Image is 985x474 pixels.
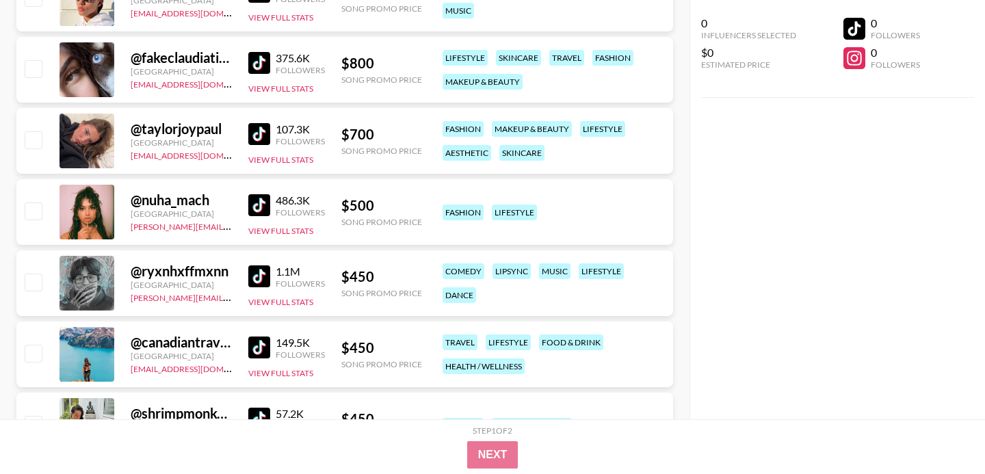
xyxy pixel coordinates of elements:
div: $ 800 [341,55,422,72]
div: $ 500 [341,197,422,214]
div: Influencers Selected [701,30,796,40]
button: View Full Stats [248,83,313,94]
div: @ nuha_mach [131,192,232,209]
a: [PERSON_NAME][EMAIL_ADDRESS][DOMAIN_NAME] [131,219,333,232]
div: Step 1 of 2 [473,425,512,436]
a: [EMAIL_ADDRESS][DOMAIN_NAME] [131,77,268,90]
div: health / wellness [443,358,525,374]
a: [EMAIL_ADDRESS][DOMAIN_NAME] [131,361,268,374]
div: lifestyle [580,121,625,137]
div: Followers [871,30,920,40]
button: View Full Stats [248,155,313,165]
div: @ taylorjoypaul [131,120,232,137]
div: music [443,3,474,18]
a: [PERSON_NAME][EMAIL_ADDRESS][DOMAIN_NAME] [131,290,333,303]
div: Song Promo Price [341,3,422,14]
a: [EMAIL_ADDRESS][DOMAIN_NAME] [131,148,268,161]
div: $ 700 [341,126,422,143]
div: 57.2K [276,407,325,421]
div: fashion [443,121,484,137]
div: makeup & beauty [443,74,523,90]
div: [GEOGRAPHIC_DATA] [131,209,232,219]
div: Estimated Price [701,60,796,70]
div: Song Promo Price [341,288,422,298]
div: 0 [701,16,796,30]
div: makeup & beauty [492,121,572,137]
div: music [539,263,570,279]
div: fashion [443,418,484,434]
img: TikTok [248,408,270,430]
div: skincare [499,145,544,161]
div: comedy [443,263,484,279]
div: @ fakeclaudiatihan [131,49,232,66]
div: Followers [276,278,325,289]
div: [GEOGRAPHIC_DATA] [131,66,232,77]
div: 0 [871,16,920,30]
img: TikTok [248,194,270,216]
div: lifestyle [492,205,537,220]
div: Song Promo Price [341,75,422,85]
button: Next [467,441,518,469]
div: Followers [276,65,325,75]
div: $ 450 [341,339,422,356]
div: skincare [496,50,541,66]
div: makeup & beauty [492,418,572,434]
div: [GEOGRAPHIC_DATA] [131,137,232,148]
div: $0 [701,46,796,60]
iframe: Drift Widget Chat Controller [917,406,969,458]
div: $ 450 [341,410,422,427]
div: lipsync [492,263,531,279]
div: lifestyle [486,334,531,350]
div: fashion [443,205,484,220]
div: fashion [592,50,633,66]
div: Followers [871,60,920,70]
div: Song Promo Price [341,146,422,156]
button: View Full Stats [248,297,313,307]
div: Song Promo Price [341,359,422,369]
a: [EMAIL_ADDRESS][DOMAIN_NAME] [131,5,268,18]
div: @ shrimpmonkey04 [131,405,232,422]
div: dance [443,287,476,303]
button: View Full Stats [248,226,313,236]
button: View Full Stats [248,368,313,378]
img: TikTok [248,265,270,287]
div: @ canadiantravelgal [131,334,232,351]
div: lifestyle [579,263,624,279]
div: 149.5K [276,336,325,350]
div: [GEOGRAPHIC_DATA] [131,280,232,290]
div: Followers [276,350,325,360]
div: @ ryxnhxffmxnn [131,263,232,280]
div: 107.3K [276,122,325,136]
button: View Full Stats [248,12,313,23]
div: 375.6K [276,51,325,65]
div: $ 450 [341,268,422,285]
div: Followers [276,136,325,146]
div: travel [549,50,584,66]
div: travel [443,334,477,350]
div: Followers [276,207,325,218]
div: Song Promo Price [341,217,422,227]
div: aesthetic [443,145,491,161]
img: TikTok [248,337,270,358]
div: lifestyle [443,50,488,66]
img: TikTok [248,52,270,74]
div: food & drink [539,334,603,350]
div: 0 [871,46,920,60]
div: 486.3K [276,194,325,207]
img: TikTok [248,123,270,145]
div: 1.1M [276,265,325,278]
div: [GEOGRAPHIC_DATA] [131,351,232,361]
